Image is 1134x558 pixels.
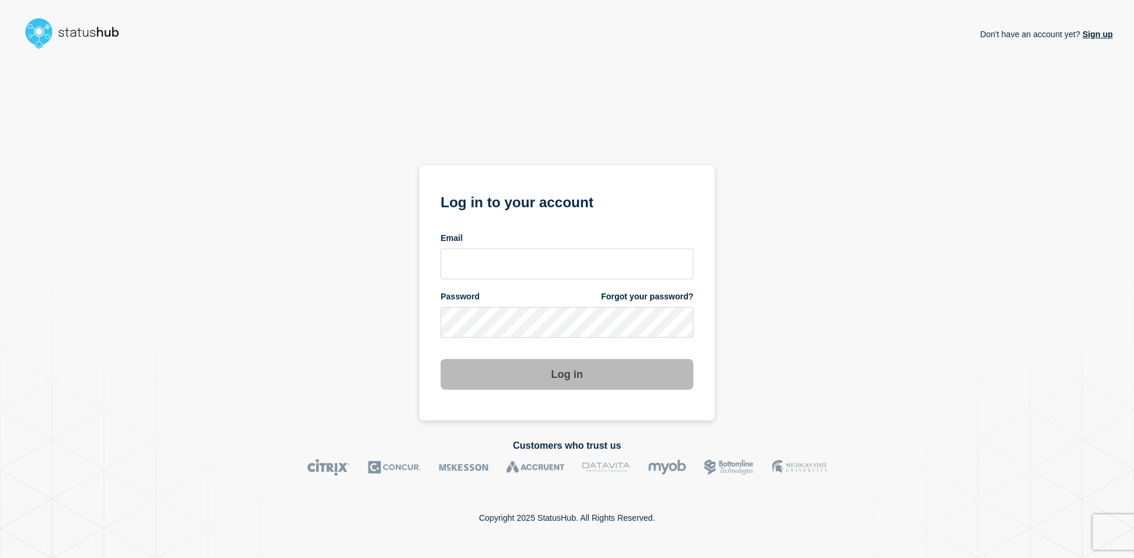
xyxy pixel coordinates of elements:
img: Bottomline logo [704,459,754,476]
img: Accruent logo [506,459,565,476]
input: password input [441,307,693,338]
img: DataVita logo [582,459,630,476]
img: Citrix logo [307,459,350,476]
a: Forgot your password? [601,291,693,302]
img: myob logo [648,459,686,476]
p: Copyright 2025 StatusHub. All Rights Reserved. [479,513,655,523]
span: Password [441,291,480,302]
p: Don't have an account yet? [980,20,1113,48]
button: Log in [441,359,693,390]
h1: Log in to your account [441,190,693,212]
img: Concur logo [368,459,421,476]
img: McKesson logo [439,459,488,476]
img: StatusHub logo [21,14,133,52]
h2: Customers who trust us [21,440,1113,451]
a: Sign up [1080,30,1113,39]
input: email input [441,249,693,279]
img: MSU logo [772,459,827,476]
span: Email [441,233,462,244]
